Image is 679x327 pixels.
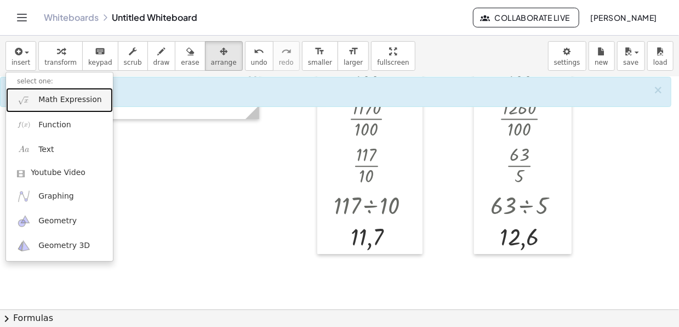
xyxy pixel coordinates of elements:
[653,59,667,66] span: load
[17,93,31,107] img: sqrt_x.png
[6,209,113,234] a: Geometry
[548,41,586,71] button: settings
[6,184,113,208] a: Graphing
[175,41,205,71] button: erase
[17,189,31,203] img: ggb-graphing.svg
[377,59,409,66] span: fullscreen
[617,41,645,71] button: save
[302,41,338,71] button: format_sizesmaller
[581,8,666,27] button: [PERSON_NAME]
[6,162,113,184] a: Youtube Video
[82,41,118,71] button: keyboardkeypad
[38,94,101,105] span: Math Expression
[118,41,148,71] button: scrub
[281,45,292,58] i: redo
[279,59,294,66] span: redo
[653,83,663,97] span: ×
[589,41,615,71] button: new
[344,59,363,66] span: larger
[6,112,113,137] a: Function
[653,84,663,96] button: ×
[348,45,358,58] i: format_size
[13,9,31,26] button: Toggle navigation
[6,234,113,258] a: Geometry 3D
[554,59,580,66] span: settings
[95,45,105,58] i: keyboard
[17,143,31,156] img: Aa.png
[31,167,85,178] span: Youtube Video
[473,8,579,27] button: Collaborate Live
[6,88,113,112] a: Math Expression
[17,239,31,253] img: ggb-3d.svg
[245,41,273,71] button: undoundo
[273,41,300,71] button: redoredo
[38,120,71,131] span: Function
[623,59,638,66] span: save
[482,13,570,22] span: Collaborate Live
[88,59,112,66] span: keypad
[251,59,267,66] span: undo
[153,59,170,66] span: draw
[181,59,199,66] span: erase
[38,144,54,155] span: Text
[6,75,113,88] li: select one:
[38,41,83,71] button: transform
[595,59,608,66] span: new
[205,41,243,71] button: arrange
[338,41,369,71] button: format_sizelarger
[590,13,657,22] span: [PERSON_NAME]
[124,59,142,66] span: scrub
[315,45,325,58] i: format_size
[38,240,90,251] span: Geometry 3D
[44,12,99,23] a: Whiteboards
[17,118,31,132] img: f_x.png
[12,59,30,66] span: insert
[147,41,176,71] button: draw
[647,41,674,71] button: load
[44,59,77,66] span: transform
[5,41,36,71] button: insert
[211,59,237,66] span: arrange
[371,41,415,71] button: fullscreen
[308,59,332,66] span: smaller
[38,191,74,202] span: Graphing
[38,216,77,227] span: Geometry
[17,215,31,228] img: ggb-geometry.svg
[254,45,264,58] i: undo
[6,137,113,162] a: Text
